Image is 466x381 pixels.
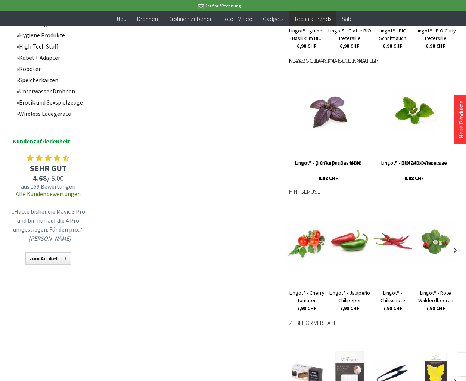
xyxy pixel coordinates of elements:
a: Wireless Ladegeräte [13,108,87,119]
img: Lingot® - Jalapeño Chilipeper [328,220,371,263]
a: Neue Produkte [457,100,465,139]
a: Lingot® - BIO Zitronenmelisse [371,159,457,174]
a: Drohnen [132,11,163,27]
span: 7,98 CHF [404,174,424,182]
a: Gadgets [258,11,289,27]
span: / 5.00 [9,173,87,183]
div: Mini-Gemüse [289,184,453,205]
span: Drohnen [137,15,158,22]
a: Lingot® - Chilischote "Cayenne" [371,289,414,304]
span: Drohnen Zubehör [168,15,212,22]
a: Unterwasser Drohnen [13,86,87,97]
span: Technik-Trends [294,15,331,22]
a: Technik-Trends [289,11,336,27]
a: zum Artikel [25,252,71,265]
img: Lingot® - BIO Purpur Basilikum [306,89,351,133]
span: 4.68 [33,173,47,183]
span: 7,98 CHF [297,304,317,312]
span: Gadgets [263,15,283,22]
a: Lingot® - Rote Walderdbeeren [414,289,457,304]
a: Sale [336,11,358,27]
a: Hygiene Produkte [13,30,87,41]
a: Lingot® - Jalapeño Chilipeper [328,289,371,304]
img: Lingot® - Rote Walderdbeeren [414,220,457,263]
a: Kabel + Adapter [13,52,87,63]
p: „Hatte bisher die Mavic 3 Pro und bin nun auf die 4 Pro umgestiegen. Für den pro...“ – [11,207,86,243]
span: 7,98 CHF [383,304,403,312]
a: Lingot® - Glatte BIO Petersilie [328,27,371,42]
a: Drohnen Zubehör [163,11,217,27]
span: 6,98 CHF [297,42,317,50]
a: Lingot® - BIO Curly Petersilie [414,27,457,42]
span: Kundenzufriedenheit [13,136,84,150]
span: 7,98 CHF [426,304,445,312]
a: Neu [112,11,132,27]
span: 6,98 CHF [340,42,360,50]
span: SEHR GUT [9,163,87,173]
a: Lingot® - grünes Basilikum BIO [285,27,328,42]
a: Roboter [13,63,87,74]
a: Speicherkarten [13,74,87,86]
a: Erotik und Sexspielzeuge [13,97,87,108]
span: aus 159 Bewertungen [9,183,87,190]
em: [PERSON_NAME] [29,235,71,242]
div: Neuartige Aromatische Kräuter [289,53,453,74]
img: Lingot® - BIO Zitronenmelisse [392,89,437,133]
span: 7,98 CHF [340,304,360,312]
span: 6,98 CHF [426,42,445,50]
span: Foto + Video [222,15,252,22]
a: Alle Kundenbewertungen [16,190,81,198]
span: 6,98 CHF [383,42,403,50]
a: Lingot® - Cherry Tomaten [285,289,328,304]
span: Neu [117,15,127,22]
span: 7,98 CHF [319,174,338,182]
img: Lingot® - Cherry Tomaten [285,220,328,263]
a: Lingot® - BIO Purpur Basilikum [285,159,371,174]
span: Sale [342,15,353,22]
img: Lingot® - Chilischote "Cayenne" [371,220,414,263]
div: Zubehör Véritable [289,315,453,336]
a: Lingot® - BIO Schnittlauch [371,27,414,42]
a: High Tech Stuff [13,41,87,52]
a: Foto + Video [217,11,258,27]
